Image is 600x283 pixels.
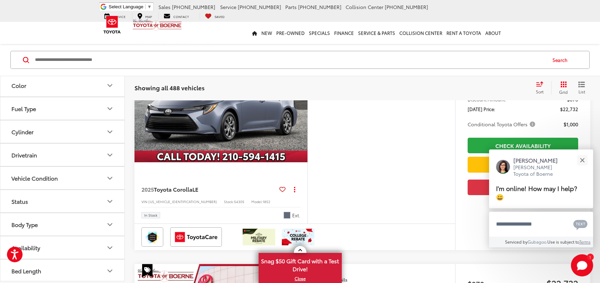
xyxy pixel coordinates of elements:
span: Stock: [224,199,234,204]
span: 54305 [234,199,244,204]
span: [PHONE_NUMBER] [238,3,281,10]
button: Body TypeBody Type [0,213,125,236]
img: Toyota [99,13,125,36]
a: About [483,22,503,44]
svg: Start Chat [571,254,593,276]
a: Specials [307,22,332,44]
span: Use is subject to [547,239,579,245]
div: Bed Length [106,266,114,275]
span: LE [192,185,198,193]
button: Actions [288,183,301,195]
span: Snag $50 Gift Card with a Test Drive! [259,254,341,275]
div: Fuel Type [11,105,36,112]
span: Sort [536,89,544,94]
a: Service [99,12,131,19]
span: 2025 [141,185,154,193]
div: Vehicle Condition [11,175,58,181]
button: ColorColor [0,74,125,97]
span: List [578,89,585,94]
a: Service & Parts: Opens in a new tab [356,22,397,44]
span: ▼ [147,4,152,9]
span: dropdown dots [294,186,295,192]
button: Get Price Now [468,180,578,195]
span: Celestite [284,212,290,219]
button: Toggle Chat Window [571,254,593,276]
button: Grid View [551,81,573,95]
span: Toyota Corolla [154,185,192,193]
div: Cylinder [11,128,34,135]
span: $1,000 [564,121,578,128]
p: [PERSON_NAME] [513,156,565,164]
a: Value Your Trade [468,157,578,172]
span: [US_VEHICLE_IDENTIFICATION_NUMBER] [148,199,217,204]
a: Gubagoo. [528,239,547,245]
span: In Stock [144,213,157,217]
span: Grid [559,89,568,95]
div: Status [11,198,28,204]
input: Search by Make, Model, or Keyword [34,52,546,68]
button: DrivetrainDrivetrain [0,144,125,166]
textarea: Type your message [489,212,593,237]
span: 1852 [263,199,270,204]
div: Status [106,197,114,205]
div: Availability [106,243,114,252]
span: VIN: [141,199,148,204]
span: Conditional Toyota Offers [468,121,537,128]
button: Select sort value [532,81,551,95]
a: Home [250,22,259,44]
button: Vehicle ConditionVehicle Condition [0,167,125,189]
a: 2025Toyota CorollaLE [141,185,277,193]
span: Parts [285,3,297,10]
div: Color [11,82,26,89]
div: Availability [11,244,40,251]
div: Body Type [106,220,114,228]
a: Collision Center [397,22,444,44]
div: Color [106,81,114,89]
img: /static/brand-toyota/National_Assets/toyota-military-rebate.jpeg?height=48 [243,229,275,245]
img: ToyotaCare Vic Vaughan Toyota of Boerne Boerne TX [172,229,220,245]
button: CylinderCylinder [0,120,125,143]
a: Terms [579,239,591,245]
span: Select Language [109,4,144,9]
a: Rent a Toyota [444,22,483,44]
button: Search [546,51,577,69]
button: Chat with SMS [571,216,590,232]
a: Map [132,12,157,19]
span: [PHONE_NUMBER] [172,3,215,10]
h4: More Details [320,277,443,282]
span: Showing all 488 vehicles [134,83,205,92]
button: Close [575,153,590,168]
a: My Saved Vehicles [200,12,230,19]
span: Model: [251,199,263,204]
div: Fuel Type [106,104,114,112]
button: List View [573,81,590,95]
button: AvailabilityAvailability [0,236,125,259]
div: Vehicle Condition [106,174,114,182]
span: [PHONE_NUMBER] [385,3,428,10]
a: Select Language​ [109,4,152,9]
button: Fuel TypeFuel Type [0,97,125,120]
span: Serviced by [505,239,528,245]
div: Bed Length [11,267,41,274]
a: Pre-Owned [274,22,307,44]
span: Saved [215,14,225,19]
svg: Text [573,219,588,230]
img: Toyota Safety Sense Vic Vaughan Toyota of Boerne Boerne TX [143,229,162,245]
img: /static/brand-toyota/National_Assets/toyota-college-grad.jpeg?height=48 [282,229,314,245]
a: Check Availability [468,138,578,153]
div: Cylinder [106,127,114,136]
span: ​ [145,4,146,9]
button: Conditional Toyota Offers [468,121,538,128]
div: Drivetrain [11,152,37,158]
span: Ext. [292,212,301,219]
img: Vic Vaughan Toyota of Boerne [132,19,182,31]
span: [PHONE_NUMBER] [298,3,341,10]
button: StatusStatus [0,190,125,212]
button: Bed LengthBed Length [0,259,125,282]
span: Service [220,3,236,10]
a: New [259,22,274,44]
span: Special [142,264,153,277]
span: [DATE] Price: [468,106,495,112]
span: Sales [158,3,171,10]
